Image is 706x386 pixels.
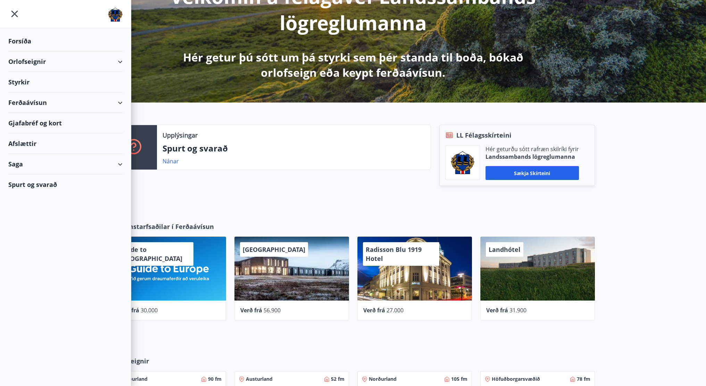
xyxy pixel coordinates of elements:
span: 27.000 [387,306,404,314]
p: Spurt og svarað [163,142,425,154]
span: Höfuðborgarsvæðið [492,376,540,383]
span: 78 fm [577,376,590,383]
span: Norðurland [369,376,397,383]
img: union_logo [108,8,123,22]
span: 52 fm [331,376,344,383]
div: Forsíða [8,31,123,51]
span: Verð frá [117,306,139,314]
div: Afslættir [8,133,123,154]
span: 90 fm [208,376,222,383]
p: Landssambands lögreglumanna [485,153,579,161]
div: Orlofseignir [8,51,123,72]
span: 30.000 [141,306,158,314]
span: Verð frá [363,306,385,314]
div: Spurt og svarað [8,174,123,195]
span: 31.900 [509,306,526,314]
span: [GEOGRAPHIC_DATA] [243,245,305,254]
div: Saga [8,154,123,174]
a: Nánar [163,157,179,165]
p: Hér geturðu sótt rafræn skilríki fyrir [485,145,579,153]
div: Styrkir [8,72,123,92]
span: Suðurland [123,376,148,383]
span: 105 fm [451,376,467,383]
button: Sækja skírteini [485,166,579,180]
span: Verð frá [240,306,262,314]
button: menu [8,8,21,20]
div: Gjafabréf og kort [8,113,123,133]
span: LL Félagsskírteini [456,131,512,140]
span: 56.900 [264,306,281,314]
p: Hér getur þú sótt um þá styrki sem þér standa til boða, bókað orlofseign eða keypt ferðaávísun. [170,50,537,80]
p: Upplýsingar [163,131,198,140]
span: Radisson Blu 1919 Hotel [366,245,422,263]
span: Austurland [246,376,273,383]
div: Ferðaávísun [8,92,123,113]
span: Landhótel [489,245,521,254]
img: 1cqKbADZNYZ4wXUG0EC2JmCwhQh0Y6EN22Kw4FTY.png [451,151,474,174]
span: Samstarfsaðilar í Ferðaávísun [120,222,214,231]
span: Verð frá [486,306,508,314]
